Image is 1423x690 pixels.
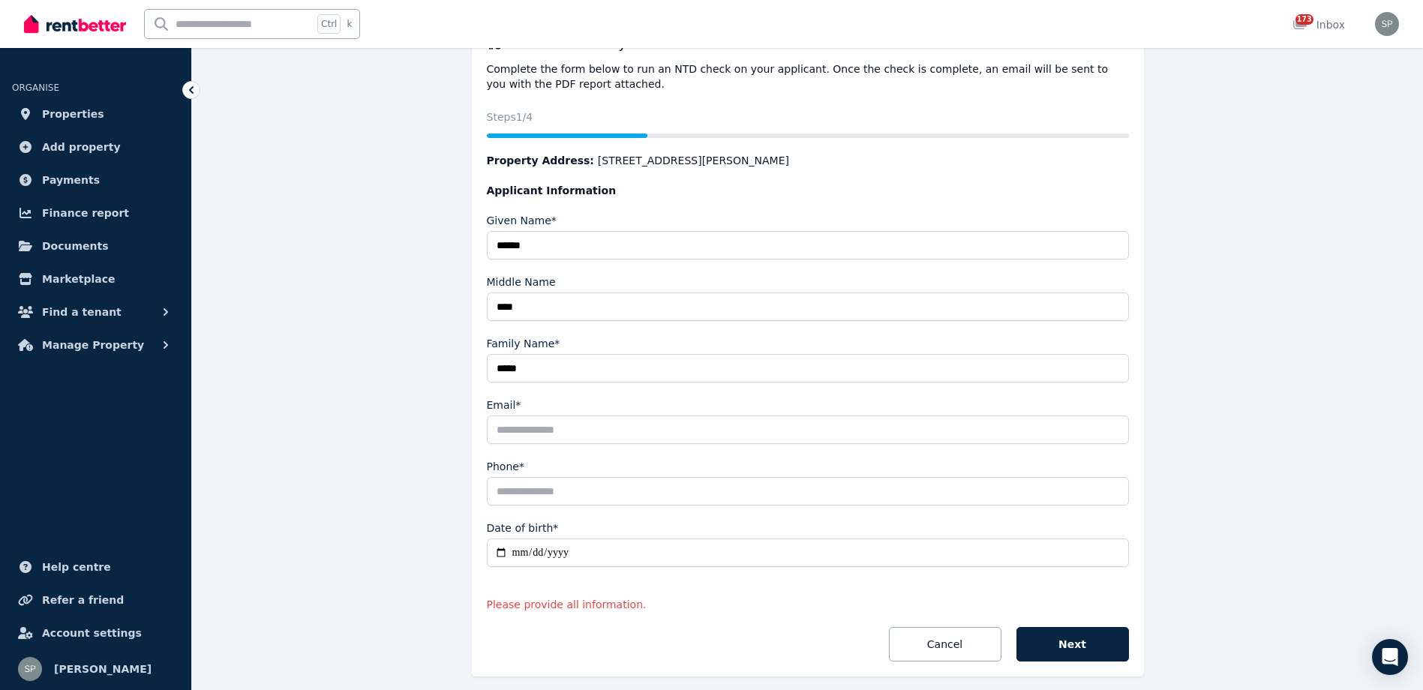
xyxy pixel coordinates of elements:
label: Date of birth* [487,520,559,535]
a: Marketplace [12,264,179,294]
span: Property Address: [487,154,594,166]
p: Complete the form below to run an NTD check on your applicant. Once the check is complete, an ema... [487,61,1129,91]
label: Phone* [487,459,524,474]
span: Finance report [42,204,129,222]
label: Family Name* [487,336,560,351]
button: Find a tenant [12,297,179,327]
a: Account settings [12,618,179,648]
img: RentBetter [24,13,126,35]
img: Shirley Pande [1375,12,1399,36]
p: Steps 1 /4 [487,109,1129,124]
span: k [347,18,352,30]
span: Ctrl [317,14,341,34]
span: ORGANISE [12,82,59,93]
span: Help centre [42,558,111,576]
div: Inbox [1292,17,1345,32]
span: Refer a friend [42,591,124,609]
a: Documents [12,231,179,261]
img: Shirley Pande [18,657,42,681]
a: Properties [12,99,179,129]
label: Email* [487,397,521,412]
a: Finance report [12,198,179,228]
div: Open Intercom Messenger [1372,639,1408,675]
span: Add property [42,138,121,156]
button: Manage Property [12,330,179,360]
span: Manage Property [42,336,144,354]
legend: Applicant Information [487,183,1129,198]
label: Given Name* [487,213,557,228]
label: Middle Name [487,274,556,289]
a: Payments [12,165,179,195]
a: Refer a friend [12,585,179,615]
span: Documents [42,237,109,255]
a: Add property [12,132,179,162]
span: [STREET_ADDRESS][PERSON_NAME] [598,153,789,168]
span: [PERSON_NAME] [54,660,152,678]
span: Marketplace [42,270,115,288]
span: Payments [42,171,100,189]
button: Cancel [889,627,1001,661]
span: Properties [42,105,104,123]
p: Please provide all information. [487,597,1129,612]
a: Help centre [12,552,179,582]
span: 173 [1295,14,1313,25]
button: Next [1016,627,1129,661]
span: Find a tenant [42,303,122,321]
span: Account settings [42,624,142,642]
